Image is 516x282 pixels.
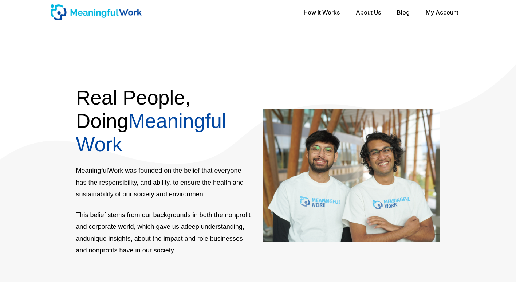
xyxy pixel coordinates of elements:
[397,5,410,20] a: Blog
[87,235,131,242] span: unique insights
[296,6,466,19] nav: Main menu
[76,110,129,132] span: Doing
[76,110,227,156] span: Meaningful Work
[185,223,243,230] span: deep understanding
[426,5,458,20] a: My Account
[76,167,244,198] span: MeaningfulWork was founded on the belief that everyone has the responsibility, and ability, to en...
[76,86,191,109] span: Real People,
[263,109,440,242] img: Rafid and Raaj
[76,211,251,254] span: This belief stems from our backgrounds in both the nonprofit and corporate world, which gave us a...
[356,5,381,20] a: About Us
[304,5,340,20] a: How It Works
[51,4,142,20] img: Meaningful Work Logo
